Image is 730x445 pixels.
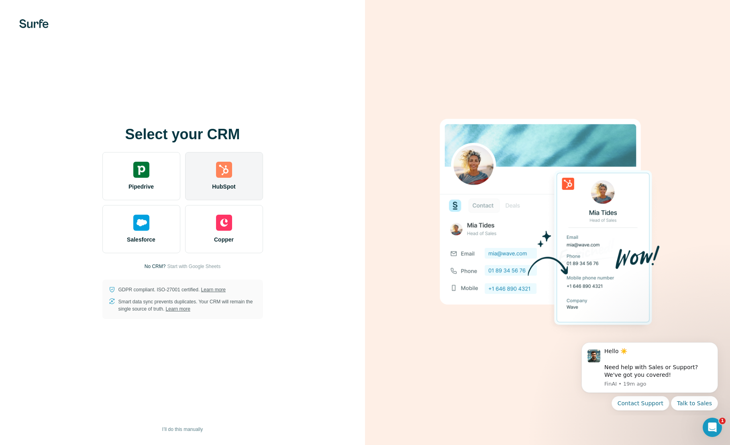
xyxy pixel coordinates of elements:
iframe: Intercom notifications message [569,335,730,415]
button: I’ll do this manually [157,423,208,435]
span: I’ll do this manually [162,426,203,433]
h1: Select your CRM [102,126,263,142]
img: HUBSPOT image [435,106,660,339]
a: Learn more [201,287,226,293]
img: copper's logo [216,215,232,231]
span: Copper [214,236,234,244]
img: pipedrive's logo [133,162,149,178]
span: Pipedrive [128,183,154,191]
img: hubspot's logo [216,162,232,178]
span: HubSpot [212,183,235,191]
p: GDPR compliant. ISO-27001 certified. [118,286,226,293]
iframe: Intercom live chat [703,418,722,437]
img: salesforce's logo [133,215,149,231]
p: Smart data sync prevents duplicates. Your CRM will remain the single source of truth. [118,298,257,313]
a: Learn more [166,306,190,312]
p: No CRM? [145,263,166,270]
button: Start with Google Sheets [167,263,220,270]
span: Salesforce [127,236,155,244]
img: Surfe's logo [19,19,49,28]
span: 1 [719,418,726,424]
